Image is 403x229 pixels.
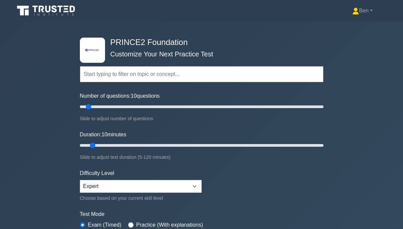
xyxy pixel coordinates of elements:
[108,38,291,47] h4: PRINCE2 Foundation
[80,114,323,123] div: Slide to adjust number of questions
[80,153,323,161] div: Slide to adjust test duration (5-120 minutes)
[80,194,202,202] div: Choose based on your current skill level
[80,92,160,100] label: Number of questions: questions
[336,4,389,17] a: Ben
[80,210,323,218] label: Test Mode
[131,93,137,99] span: 10
[80,66,323,82] input: Start typing to filter on topic or concept...
[88,221,121,229] label: Exam (Timed)
[101,132,107,137] span: 10
[80,131,127,139] label: Duration: minutes
[80,169,114,177] label: Difficulty Level
[136,221,203,229] label: Practice (With explanations)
